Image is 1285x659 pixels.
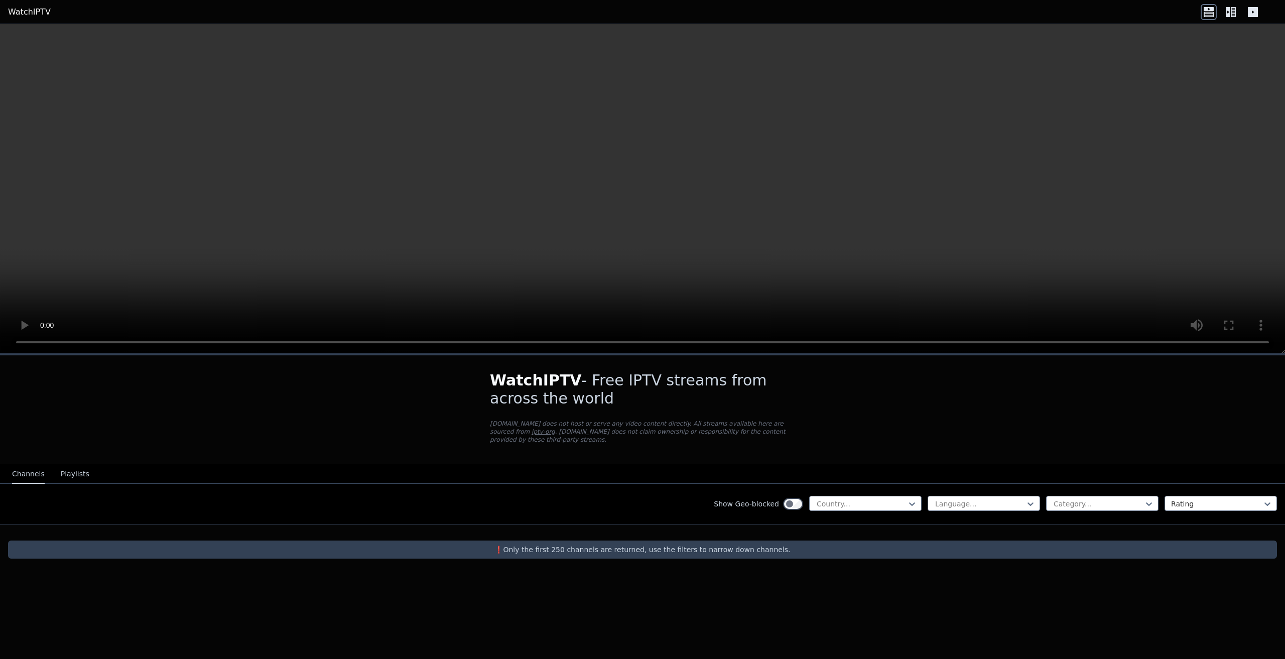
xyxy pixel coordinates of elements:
label: Show Geo-blocked [714,499,779,509]
h1: - Free IPTV streams from across the world [490,371,795,408]
p: ❗️Only the first 250 channels are returned, use the filters to narrow down channels. [12,545,1273,555]
button: Channels [12,465,45,484]
p: [DOMAIN_NAME] does not host or serve any video content directly. All streams available here are s... [490,420,795,444]
a: WatchIPTV [8,6,51,18]
button: Playlists [61,465,89,484]
a: iptv-org [532,428,555,435]
span: WatchIPTV [490,371,582,389]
